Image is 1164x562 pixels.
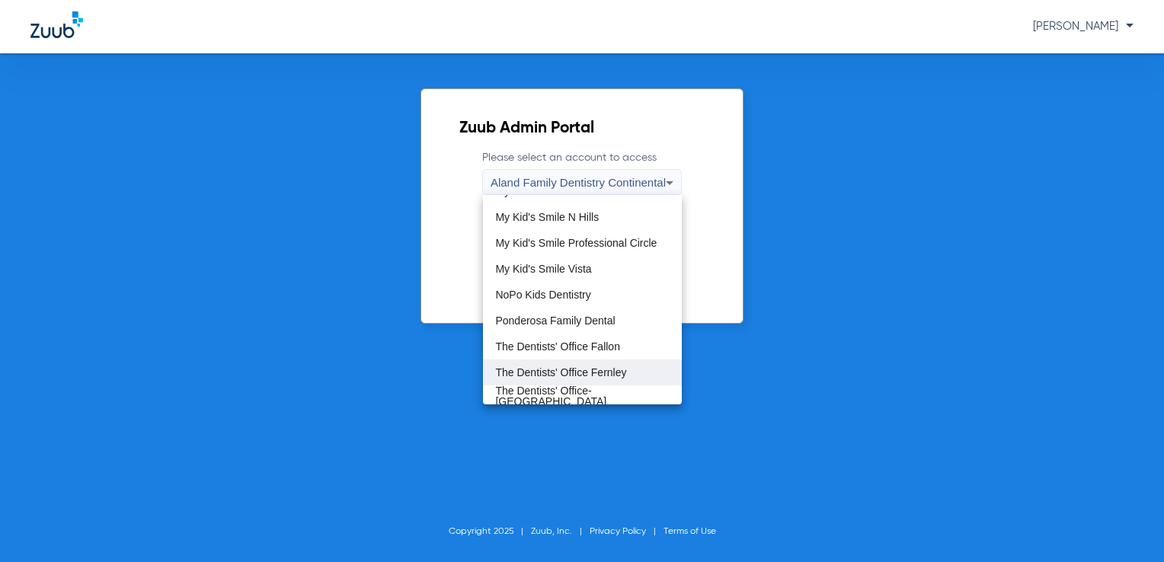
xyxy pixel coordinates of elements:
[495,238,657,248] span: My Kid's Smile Professional Circle
[1088,489,1164,562] iframe: Chat Widget
[495,186,618,196] span: My Kid's Smile Las Brisas
[495,385,670,417] span: The Dentists' Office-[GEOGRAPHIC_DATA] ([GEOGRAPHIC_DATA])
[495,341,619,352] span: The Dentists' Office Fallon
[495,315,615,326] span: Ponderosa Family Dental
[495,212,599,222] span: My Kid's Smile N Hills
[495,263,591,274] span: My Kid's Smile Vista
[495,289,590,300] span: NoPo Kids Dentistry
[495,367,626,378] span: The Dentists' Office Fernley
